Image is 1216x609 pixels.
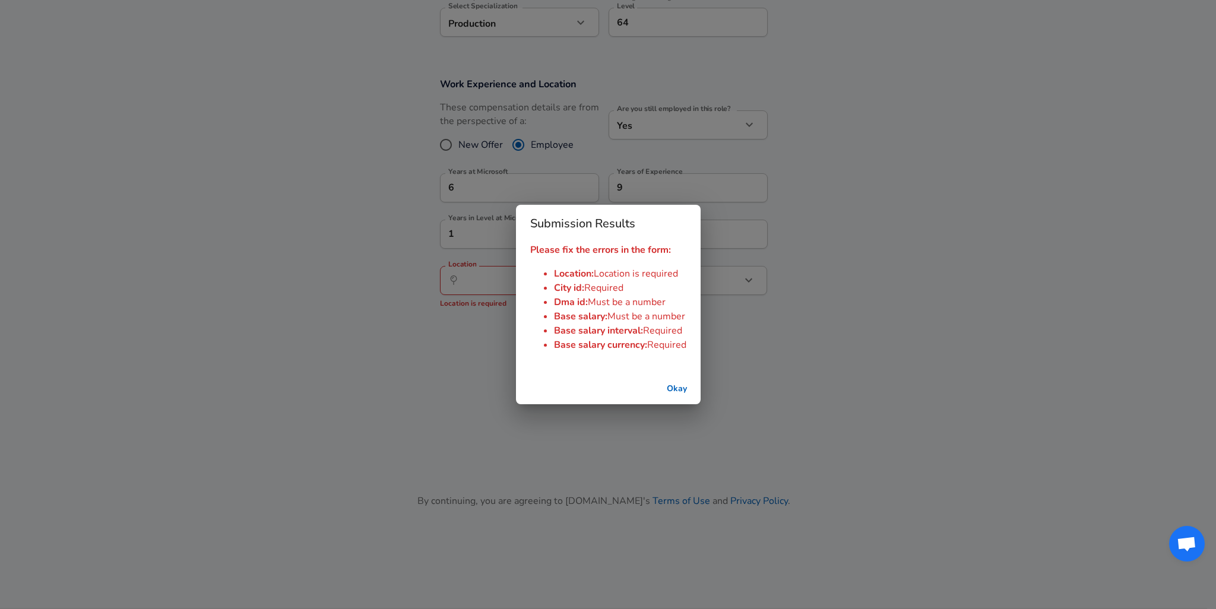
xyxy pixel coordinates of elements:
[516,205,701,243] h2: Submission Results
[658,378,696,400] button: successful-submission-button
[584,281,623,294] span: Required
[554,296,588,309] span: Dma id :
[554,338,647,351] span: Base salary currency :
[554,267,594,280] span: Location :
[643,324,682,337] span: Required
[530,243,671,256] strong: Please fix the errors in the form:
[647,338,686,351] span: Required
[1169,526,1205,562] div: Open chat
[594,267,678,280] span: Location is required
[588,296,666,309] span: Must be a number
[554,324,643,337] span: Base salary interval :
[554,310,607,323] span: Base salary :
[554,281,584,294] span: City id :
[607,310,685,323] span: Must be a number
